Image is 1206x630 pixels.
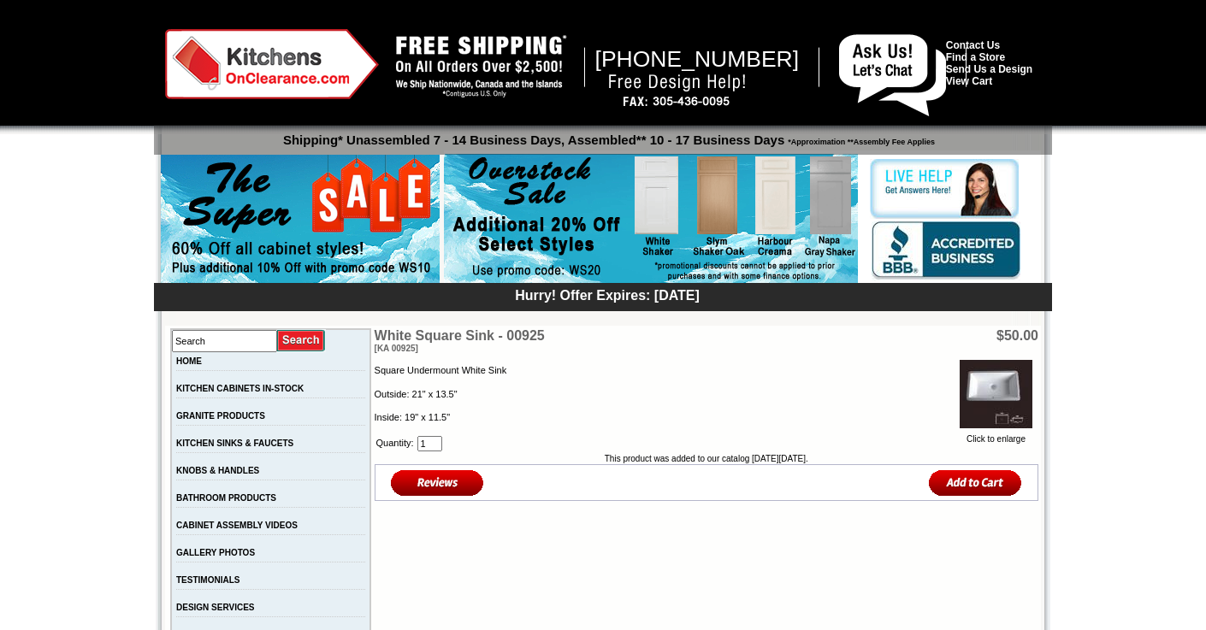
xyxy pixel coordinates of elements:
[946,39,1000,51] a: Contact Us
[176,384,304,393] a: KITCHEN CABINETS IN-STOCK
[907,328,1038,353] td: $50.00
[176,411,265,421] a: GRANITE PRODUCTS
[176,493,276,503] a: BATHROOM PRODUCTS
[946,75,992,87] a: View Cart
[176,521,298,530] a: CABINET ASSEMBLY VIDEOS
[946,51,1005,63] a: Find a Store
[375,328,907,353] td: White Square Sink - 00925
[375,344,418,353] span: [KA 00925]
[176,603,255,612] a: DESIGN SERVICES
[955,425,1037,444] a: Click to enlarge
[375,363,1038,378] p: Square Undermount White Sink
[176,575,239,585] a: TESTIMONIALS
[784,133,935,146] span: *Approximation **Assembly Fee Applies
[375,410,1038,425] p: Inside: 19" x 11.5"
[391,468,484,497] img: Reviews
[176,548,255,557] a: GALLERY PHOTOS
[163,125,1052,147] p: Shipping* Unassembled 7 - 14 Business Days, Assembled** 10 - 17 Business Days
[946,63,1032,75] a: Send Us a Design
[595,46,800,72] span: [PHONE_NUMBER]
[163,286,1052,303] div: Hurry! Offer Expires: [DATE]
[960,360,1032,428] img: White Square Sink - 00925
[277,329,326,352] input: Submit
[165,29,379,99] img: Kitchens on Clearance Logo
[176,356,202,366] a: HOME
[375,434,416,453] td: Quantity:
[176,439,293,448] a: KITCHEN SINKS & FAUCETS
[929,468,1022,497] input: Add to Cart
[375,387,1038,402] p: Outside: 21" x 13.5"
[375,454,1038,463] td: This product was added to our catalog [DATE][DATE].
[176,466,259,475] a: KNOBS & HANDLES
